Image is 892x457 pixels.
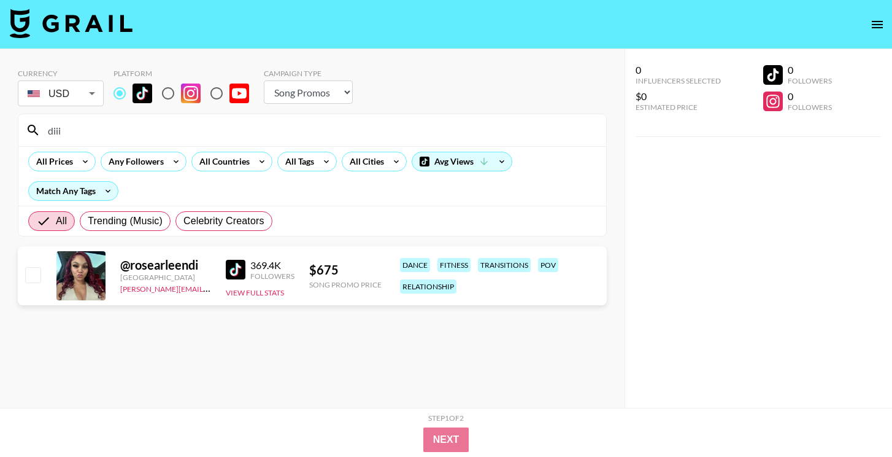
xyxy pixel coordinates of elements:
[831,396,877,442] iframe: Drift Widget Chat Controller
[29,152,75,171] div: All Prices
[183,214,264,228] span: Celebrity Creators
[412,152,512,171] div: Avg Views
[120,273,211,282] div: [GEOGRAPHIC_DATA]
[120,257,211,273] div: @ rosearleendi
[538,258,558,272] div: pov
[788,90,832,103] div: 0
[88,214,163,228] span: Trending (Music)
[120,282,302,294] a: [PERSON_NAME][EMAIL_ADDRESS][DOMAIN_NAME]
[278,152,317,171] div: All Tags
[636,64,721,76] div: 0
[113,69,259,78] div: Platform
[250,259,294,271] div: 369.4K
[40,120,599,140] input: Search by User Name
[229,84,249,103] img: YouTube
[133,84,152,103] img: TikTok
[250,271,294,281] div: Followers
[226,288,284,297] button: View Full Stats
[788,76,832,85] div: Followers
[400,279,456,294] div: relationship
[788,64,832,76] div: 0
[192,152,252,171] div: All Countries
[478,258,531,272] div: transitions
[636,103,721,112] div: Estimated Price
[342,152,386,171] div: All Cities
[400,258,430,272] div: dance
[10,9,133,38] img: Grail Talent
[636,90,721,103] div: $0
[181,84,201,103] img: Instagram
[29,182,118,200] div: Match Any Tags
[20,83,101,104] div: USD
[18,69,104,78] div: Currency
[309,280,382,289] div: Song Promo Price
[636,76,721,85] div: Influencers Selected
[788,103,832,112] div: Followers
[264,69,353,78] div: Campaign Type
[423,428,469,452] button: Next
[865,12,890,37] button: open drawer
[309,262,382,278] div: $ 675
[226,260,245,279] img: TikTok
[101,152,166,171] div: Any Followers
[428,413,464,423] div: Step 1 of 2
[437,258,471,272] div: fitness
[56,214,67,228] span: All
